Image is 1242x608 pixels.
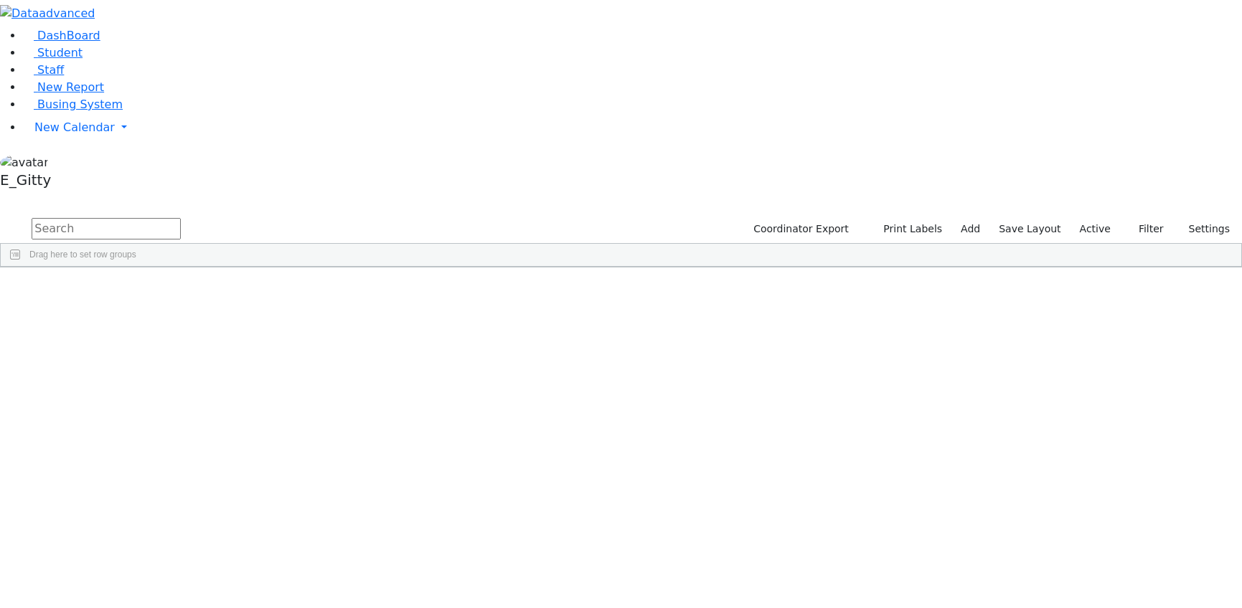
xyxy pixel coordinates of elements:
span: DashBoard [37,29,100,42]
button: Filter [1120,218,1170,240]
button: Coordinator Export [744,218,855,240]
span: Busing System [37,98,123,111]
span: New Report [37,80,104,94]
a: New Calendar [23,113,1242,142]
label: Active [1073,218,1117,240]
a: New Report [23,80,104,94]
a: DashBoard [23,29,100,42]
span: New Calendar [34,120,115,134]
button: Print Labels [867,218,949,240]
input: Search [32,218,181,239]
span: Drag here to set row groups [29,250,136,260]
a: Student [23,46,83,60]
a: Busing System [23,98,123,111]
button: Save Layout [992,218,1067,240]
button: Settings [1170,218,1236,240]
a: Add [954,218,987,240]
a: Staff [23,63,64,77]
span: Student [37,46,83,60]
span: Staff [37,63,64,77]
